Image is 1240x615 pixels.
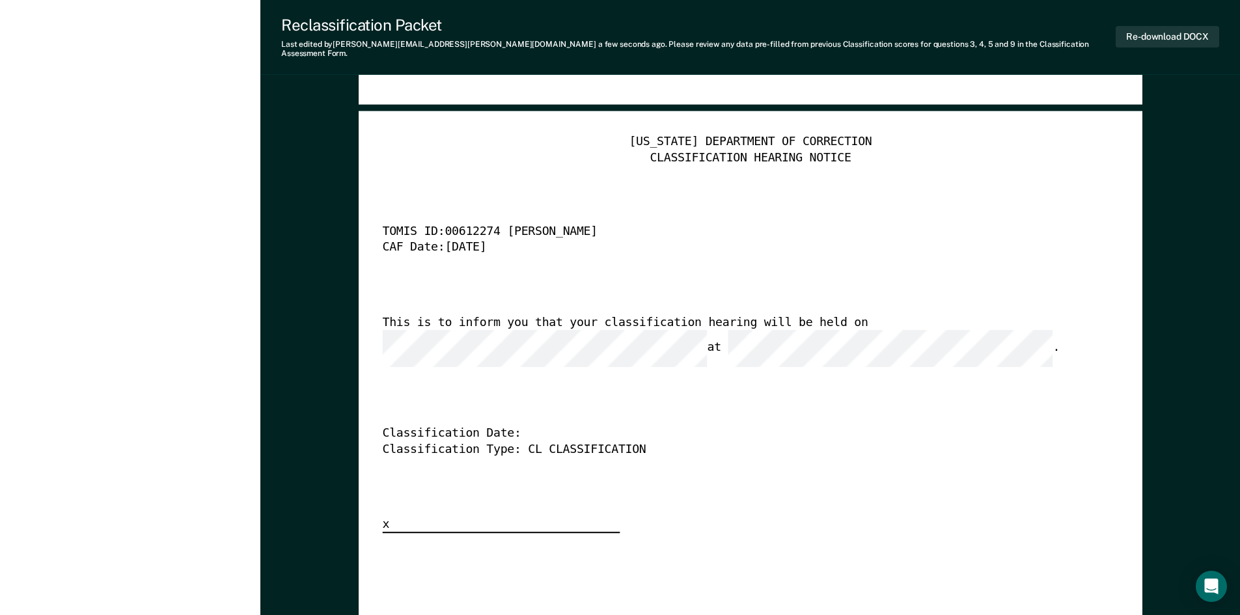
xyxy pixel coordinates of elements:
[382,315,1081,367] div: This is to inform you that your classification hearing will be held on at .
[382,225,1081,241] div: TOMIS ID: 00612274 [PERSON_NAME]
[910,60,995,75] div: 6 or Less
[382,241,1081,256] div: CAF Date: [DATE]
[281,40,1116,59] div: Last edited by [PERSON_NAME][EMAIL_ADDRESS][PERSON_NAME][DOMAIN_NAME] . Please review any data pr...
[382,517,620,534] div: x
[281,16,1116,34] div: Reclassification Packet
[382,150,1118,166] div: CLASSIFICATION HEARING NOTICE
[1116,26,1219,48] button: Re-download DOCX
[1196,571,1227,602] div: Open Intercom Messenger
[382,442,1081,458] div: Classification Type: CL CLASSIFICATION
[598,40,665,49] span: a few seconds ago
[382,426,1081,442] div: Classification Date:
[382,135,1118,150] div: [US_STATE] DEPARTMENT OF CORRECTION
